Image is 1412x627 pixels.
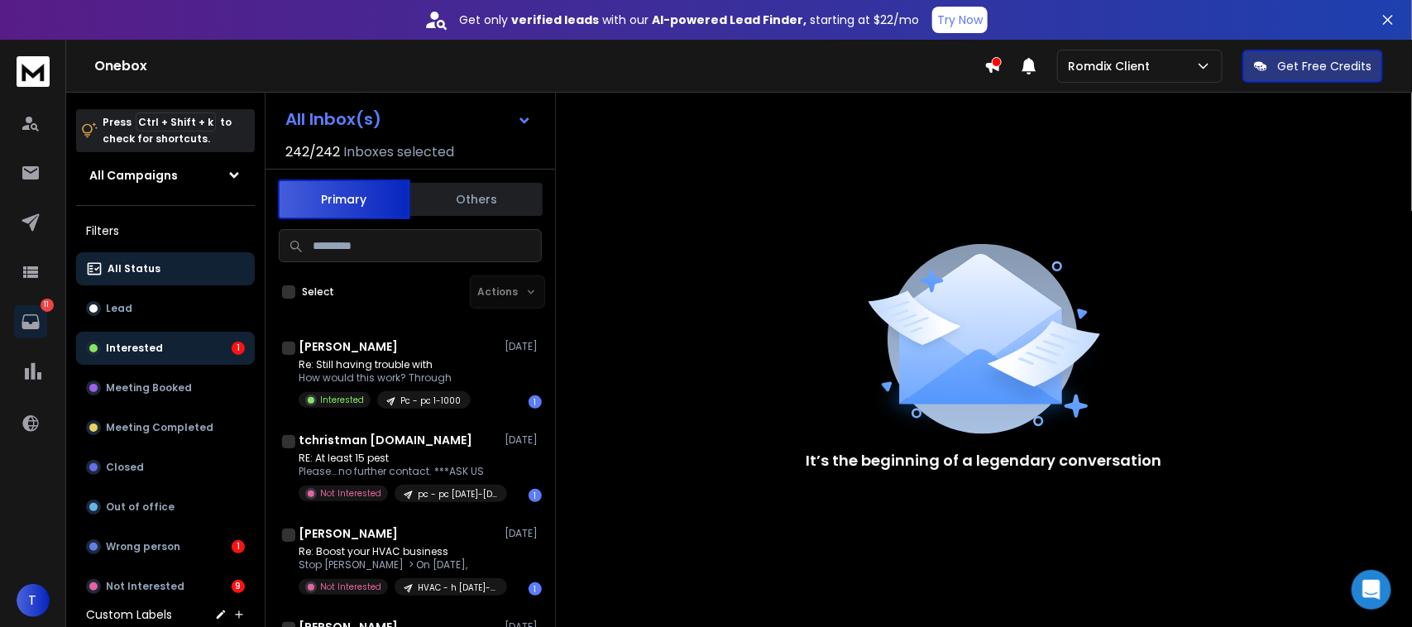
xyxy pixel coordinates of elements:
button: All Status [76,252,255,285]
p: [DATE] [505,340,542,353]
button: Wrong person1 [76,530,255,563]
div: 9 [232,580,245,593]
img: tab_domain_overview_orange.svg [45,96,58,109]
p: How would this work? Through [299,371,471,385]
h3: Inboxes selected [343,142,454,162]
p: Romdix Client [1068,58,1156,74]
span: Ctrl + Shift + k [136,112,216,132]
p: Re: Boost your HVAC business [299,545,497,558]
p: Meeting Completed [106,421,213,434]
p: Not Interested [320,581,381,593]
button: Out of office [76,491,255,524]
p: Get Free Credits [1277,58,1371,74]
h1: All Campaigns [89,167,178,184]
div: Open Intercom Messenger [1352,570,1391,610]
button: Meeting Completed [76,411,255,444]
p: All Status [108,262,160,275]
div: v 4.0.24 [46,26,81,40]
p: Not Interested [320,487,381,500]
div: 1 [529,489,542,502]
button: Meeting Booked [76,371,255,404]
img: logo [17,56,50,87]
p: Out of office [106,500,175,514]
p: Get only with our starting at $22/mo [459,12,919,28]
img: website_grey.svg [26,43,40,56]
p: RE: At least 15 pest [299,452,497,465]
div: 1 [232,342,245,355]
p: HVAC - h [DATE]-2894 - DOT COM DOMAIN [418,582,497,594]
p: It’s the beginning of a legendary conversation [807,449,1162,472]
p: Try Now [937,12,983,28]
button: Others [410,181,543,218]
button: Try Now [932,7,988,33]
span: 242 / 242 [285,142,340,162]
button: T [17,584,50,617]
div: Keywords by Traffic [183,98,279,108]
p: Not Interested [106,580,184,593]
p: pc - pc [DATE]-[DATE] [418,488,497,500]
label: Select [302,285,334,299]
h1: [PERSON_NAME] [299,525,398,542]
div: 1 [232,540,245,553]
p: Wrong person [106,540,180,553]
p: Interested [106,342,163,355]
button: Not Interested9 [76,570,255,603]
a: 11 [14,305,47,338]
button: Lead [76,292,255,325]
p: [DATE] [505,527,542,540]
strong: verified leads [511,12,599,28]
strong: AI-powered Lead Finder, [652,12,807,28]
p: Please….no further contact. ***ASK US [299,465,497,478]
img: tab_keywords_by_traffic_grey.svg [165,96,178,109]
p: Lead [106,302,132,315]
div: Domain Overview [63,98,148,108]
p: Stop [PERSON_NAME] > On [DATE], [299,558,497,572]
h3: Filters [76,219,255,242]
button: All Inbox(s) [272,103,545,136]
p: Press to check for shortcuts. [103,114,232,147]
h1: All Inbox(s) [285,111,381,127]
button: All Campaigns [76,159,255,192]
div: 1 [529,582,542,596]
button: Interested1 [76,332,255,365]
p: Meeting Booked [106,381,192,395]
h1: tchristman [DOMAIN_NAME] [299,432,472,448]
p: Interested [320,394,364,406]
p: Pc - pc 1-1000 [400,395,461,407]
p: 11 [41,299,54,312]
h1: [PERSON_NAME] [299,338,398,355]
p: [DATE] [505,433,542,447]
h1: Onebox [94,56,984,76]
h3: Custom Labels [86,606,172,623]
img: logo_orange.svg [26,26,40,40]
div: 1 [529,395,542,409]
button: Closed [76,451,255,484]
button: Get Free Credits [1242,50,1383,83]
p: Re: Still having trouble with [299,358,471,371]
button: Primary [278,179,410,219]
p: Closed [106,461,144,474]
div: Domain: [URL] [43,43,117,56]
